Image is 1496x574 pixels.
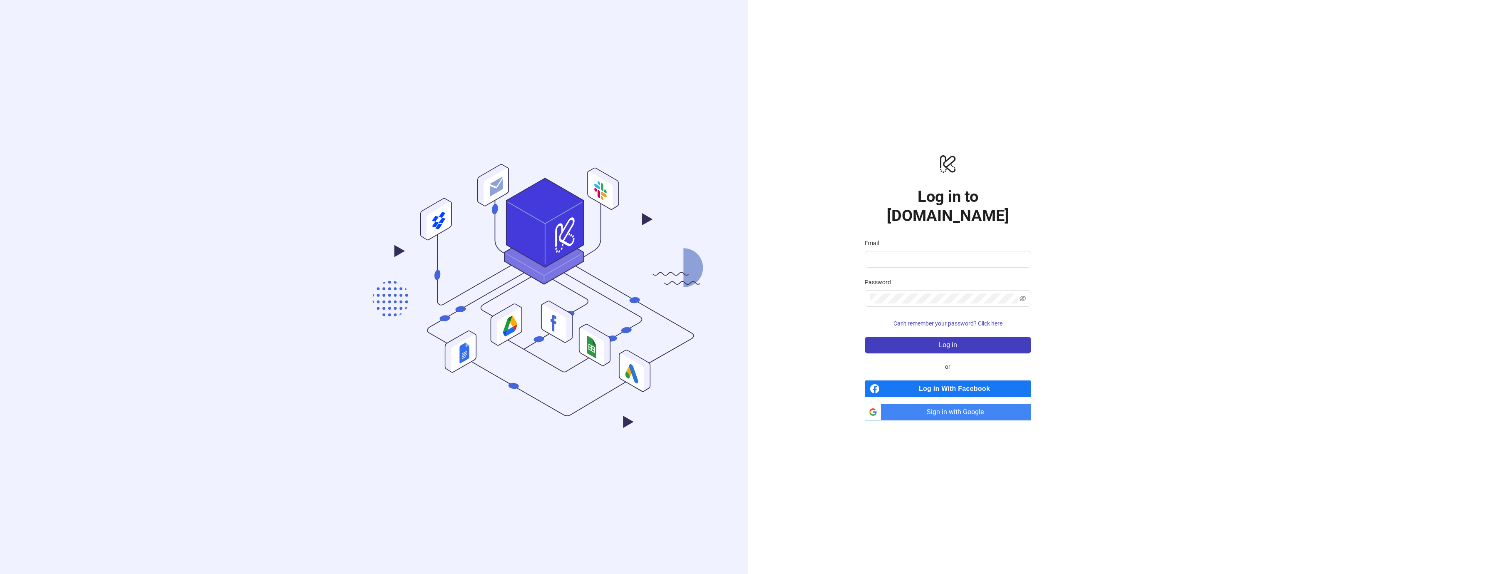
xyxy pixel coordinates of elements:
[865,380,1031,397] a: Log in With Facebook
[870,293,1018,303] input: Password
[939,341,957,349] span: Log in
[865,404,1031,420] a: Sign in with Google
[883,380,1031,397] span: Log in With Facebook
[893,320,1002,327] span: Can't remember your password? Click here
[865,320,1031,327] a: Can't remember your password? Click here
[1020,295,1026,302] span: eye-invisible
[865,317,1031,330] button: Can't remember your password? Click here
[870,254,1025,264] input: Email
[865,278,896,287] label: Password
[885,404,1031,420] span: Sign in with Google
[865,187,1031,225] h1: Log in to [DOMAIN_NAME]
[865,239,884,248] label: Email
[938,362,957,371] span: or
[865,337,1031,353] button: Log in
